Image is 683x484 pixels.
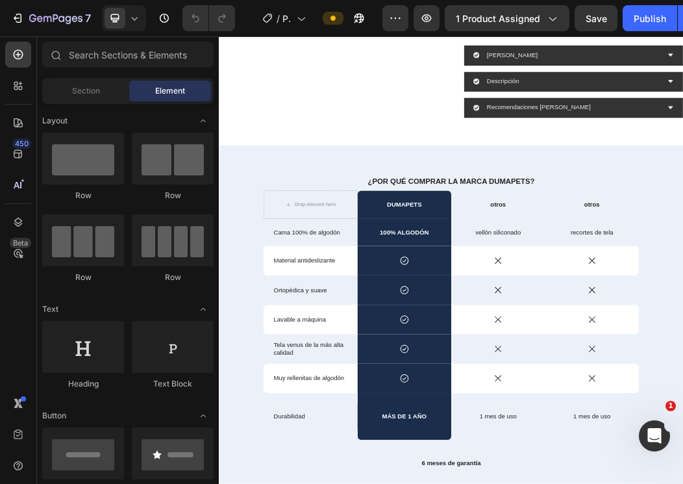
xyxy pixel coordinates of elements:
[42,378,124,390] div: Heading
[42,303,58,315] span: Text
[575,5,617,31] button: Save
[234,323,389,337] p: 100% ALGODÓN
[449,67,504,86] p: Descripción
[155,85,185,97] span: Element
[445,5,569,31] button: 1 product assigned
[623,5,677,31] button: Publish
[391,276,546,290] p: otros
[132,378,214,390] div: Text Block
[92,323,216,337] p: Cama 100% de algodón
[42,410,66,422] span: Button
[182,5,235,31] div: Undo/Redo
[12,138,31,149] div: 450
[193,405,214,426] span: Toggle open
[10,238,31,248] div: Beta
[282,12,292,25] span: Product Page - [DATE] 00:17:02
[193,110,214,131] span: Toggle open
[5,5,97,31] button: 7
[456,12,540,25] span: 1 product assigned
[277,12,280,25] span: /
[42,272,124,283] div: Row
[127,277,195,288] div: Drop element here
[92,469,216,483] p: Lavable a máquina
[42,42,214,68] input: Search Sections & Elements
[72,85,100,97] span: Section
[42,115,68,127] span: Layout
[449,110,624,129] p: Recomendaciones [PERSON_NAME]
[391,323,546,337] p: vellón siliconado
[85,10,91,26] p: 7
[42,190,124,201] div: Row
[92,420,216,433] p: Ortopédica y suave
[92,370,216,384] p: Material antideslizante
[219,36,683,484] iframe: Design area
[639,420,670,452] iframe: Intercom live chat
[449,23,535,42] p: [PERSON_NAME]
[132,190,214,201] div: Row
[586,13,607,24] span: Save
[193,299,214,320] span: Toggle open
[234,276,389,290] p: DUMAPETS
[132,272,214,283] div: Row
[665,401,676,411] span: 1
[634,12,666,25] div: Publish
